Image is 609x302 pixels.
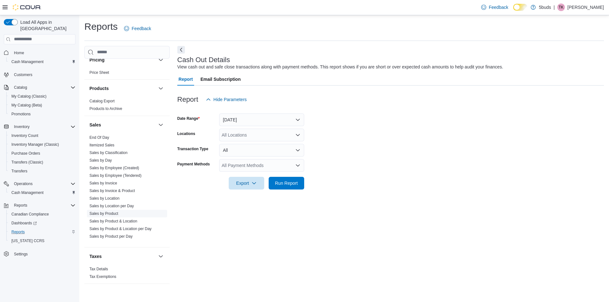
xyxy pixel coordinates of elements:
div: View cash out and safe close transactions along with payment methods. This report shows if you ar... [177,64,503,70]
input: Dark Mode [513,4,527,11]
a: My Catalog (Beta) [9,101,45,109]
a: Tax Exemptions [89,274,116,279]
a: Sales by Product & Location [89,219,137,223]
button: Run Report [269,177,304,190]
a: Settings [11,250,30,258]
span: Sales by Product [89,211,118,216]
label: Payment Methods [177,162,210,167]
a: Sales by Employee (Created) [89,166,139,170]
button: Home [1,48,78,57]
a: Inventory Manager (Classic) [9,141,62,148]
span: Sales by Day [89,158,112,163]
a: Products to Archive [89,106,122,111]
a: Price Sheet [89,70,109,75]
a: Transfers (Classic) [9,158,46,166]
span: Cash Management [9,189,75,196]
button: Taxes [157,253,165,260]
nav: Complex example [4,46,75,275]
button: Customers [1,70,78,79]
a: Catalog Export [89,99,115,103]
div: Pricing [84,69,170,79]
span: Customers [14,72,32,77]
span: Catalog [11,84,75,91]
a: Sales by Employee (Tendered) [89,173,141,178]
button: Products [89,85,156,92]
label: Locations [177,131,195,136]
button: Sales [157,121,165,129]
span: Reports [14,203,27,208]
span: Home [14,50,24,55]
a: Home [11,49,27,57]
span: Transfers (Classic) [11,160,43,165]
button: Next [177,46,185,54]
span: Sales by Classification [89,150,128,155]
span: Canadian Compliance [11,212,49,217]
a: Customers [11,71,35,79]
p: [PERSON_NAME] [567,3,604,11]
span: My Catalog (Beta) [11,103,42,108]
a: Feedback [121,22,154,35]
div: Products [84,97,170,116]
a: Feedback [479,1,511,14]
span: Inventory Count [11,133,38,138]
a: Promotions [9,110,33,118]
label: Date Range [177,116,200,121]
a: Sales by Product & Location per Day [89,227,152,231]
span: Inventory Manager (Classic) [9,141,75,148]
span: Sales by Location [89,196,120,201]
span: Dashboards [11,221,37,226]
span: Promotions [11,112,31,117]
button: Operations [1,179,78,188]
button: Cash Management [6,57,78,66]
span: Hide Parameters [213,96,247,103]
span: Transfers [11,169,27,174]
span: TK [559,3,563,11]
h3: Report [177,96,198,103]
span: [US_STATE] CCRS [11,238,44,243]
button: Transfers (Classic) [6,158,78,167]
span: Catalog Export [89,99,115,104]
span: My Catalog (Beta) [9,101,75,109]
button: Open list of options [295,163,300,168]
a: [US_STATE] CCRS [9,237,47,245]
a: Dashboards [6,219,78,228]
h1: Reports [84,20,118,33]
button: [DATE] [219,113,304,126]
a: Sales by Invoice [89,181,117,185]
span: Feedback [489,4,508,10]
a: Tax Details [89,267,108,271]
span: Washington CCRS [9,237,75,245]
button: My Catalog (Classic) [6,92,78,101]
button: Catalog [1,83,78,92]
div: Taxes [84,265,170,284]
span: Transfers (Classic) [9,158,75,166]
a: Sales by Invoice & Product [89,189,135,193]
a: Reports [9,228,27,236]
button: Transfers [6,167,78,176]
a: Purchase Orders [9,150,43,157]
span: My Catalog (Classic) [11,94,47,99]
span: Operations [11,180,75,188]
button: Inventory Manager (Classic) [6,140,78,149]
span: Reports [9,228,75,236]
span: Promotions [9,110,75,118]
button: Canadian Compliance [6,210,78,219]
button: Cash Management [6,188,78,197]
label: Transaction Type [177,146,208,151]
span: Settings [14,252,28,257]
button: Products [157,85,165,92]
a: Inventory Count [9,132,41,139]
span: Sales by Employee (Created) [89,165,139,170]
span: Cash Management [11,190,43,195]
div: Sales [84,134,170,247]
a: End Of Day [89,135,109,140]
span: Sales by Product & Location per Day [89,226,152,231]
button: Inventory [11,123,32,131]
a: My Catalog (Classic) [9,93,49,100]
